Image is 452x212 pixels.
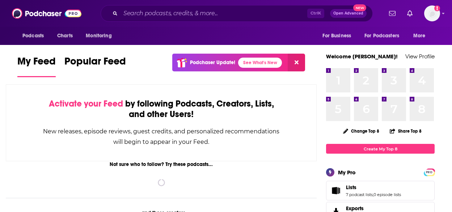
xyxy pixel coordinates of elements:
div: by following Podcasts, Creators, Lists, and other Users! [42,99,280,120]
button: Share Top 8 [389,124,422,138]
span: Monitoring [86,31,111,41]
div: Search podcasts, credits, & more... [101,5,373,22]
span: Ctrl K [307,9,324,18]
button: open menu [317,29,360,43]
div: Not sure who to follow? Try these podcasts... [6,161,317,167]
span: PRO [425,170,434,175]
a: Welcome [PERSON_NAME]! [326,53,398,60]
a: PRO [425,169,434,175]
span: Exports [346,205,364,212]
a: Create My Top 8 [326,144,435,154]
a: Show notifications dropdown [386,7,398,20]
div: My Pro [338,169,356,176]
button: Show profile menu [424,5,440,21]
span: Lists [326,181,435,200]
span: Popular Feed [64,55,126,72]
button: open menu [408,29,435,43]
span: Open Advanced [333,12,363,15]
span: Podcasts [22,31,44,41]
button: open menu [17,29,53,43]
span: Charts [57,31,73,41]
span: New [353,4,366,11]
a: My Feed [17,55,56,77]
svg: Add a profile image [434,5,440,11]
a: Lists [329,186,343,196]
a: View Profile [405,53,435,60]
img: User Profile [424,5,440,21]
button: Open AdvancedNew [330,9,367,18]
p: Podchaser Update! [190,59,235,66]
a: See What's New [238,58,282,68]
img: Podchaser - Follow, Share and Rate Podcasts [12,7,81,20]
a: 0 episode lists [373,192,401,197]
span: For Business [322,31,351,41]
span: Activate your Feed [49,98,123,109]
button: open menu [360,29,410,43]
a: Lists [346,184,401,191]
span: More [413,31,426,41]
a: Show notifications dropdown [404,7,415,20]
span: For Podcasters [364,31,399,41]
a: 7 podcast lists [346,192,373,197]
a: Charts [52,29,77,43]
span: Lists [346,184,356,191]
button: open menu [81,29,121,43]
a: Popular Feed [64,55,126,77]
div: New releases, episode reviews, guest credits, and personalized recommendations will begin to appe... [42,126,280,147]
input: Search podcasts, credits, & more... [121,8,307,19]
button: Change Top 8 [339,126,384,136]
span: My Feed [17,55,56,72]
span: Logged in as AlexMerceron [424,5,440,21]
